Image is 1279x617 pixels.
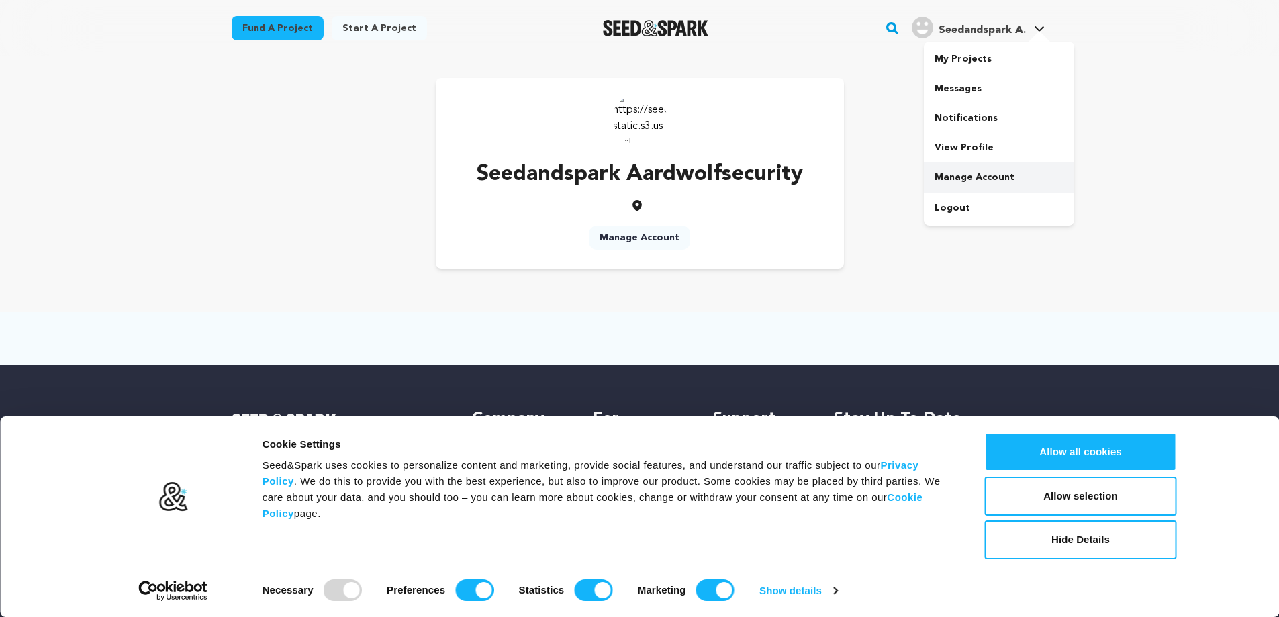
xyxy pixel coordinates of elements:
[924,44,1074,74] a: My Projects
[613,91,667,145] img: https://seedandspark-static.s3.us-east-2.amazonaws.com/images/User/002/310/004/medium/ACg8ocImvX7...
[912,17,933,38] img: user.png
[589,226,690,250] a: Manage Account
[232,16,324,40] a: Fund a project
[519,584,565,596] strong: Statistics
[332,16,427,40] a: Start a project
[232,414,337,430] img: Seed&Spark Logo
[263,584,314,596] strong: Necessary
[603,20,708,36] a: Seed&Spark Homepage
[912,17,1026,38] div: Seedandspark A.'s Profile
[158,481,188,512] img: logo
[985,432,1177,471] button: Allow all cookies
[638,584,686,596] strong: Marketing
[232,414,446,430] a: Seed&Spark Homepage
[387,584,445,596] strong: Preferences
[924,74,1074,103] a: Messages
[909,14,1047,38] a: Seedandspark A.'s Profile
[593,408,686,451] h5: For Creators
[985,520,1177,559] button: Hide Details
[924,162,1074,192] a: Manage Account
[834,408,1048,430] h5: Stay up to date
[603,20,708,36] img: Seed&Spark Logo Dark Mode
[759,581,837,601] a: Show details
[114,581,232,601] a: Usercentrics Cookiebot - opens in a new window
[924,133,1074,162] a: View Profile
[263,457,955,522] div: Seed&Spark uses cookies to personalize content and marketing, provide social features, and unders...
[985,477,1177,516] button: Allow selection
[262,574,263,575] legend: Consent Selection
[263,436,955,453] div: Cookie Settings
[939,25,1026,36] span: Seedandspark A.
[472,408,565,430] h5: Company
[909,14,1047,42] span: Seedandspark A.'s Profile
[713,408,806,430] h5: Support
[924,193,1074,223] a: Logout
[477,158,803,191] p: Seedandspark Aardwolfsecurity
[924,103,1074,133] a: Notifications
